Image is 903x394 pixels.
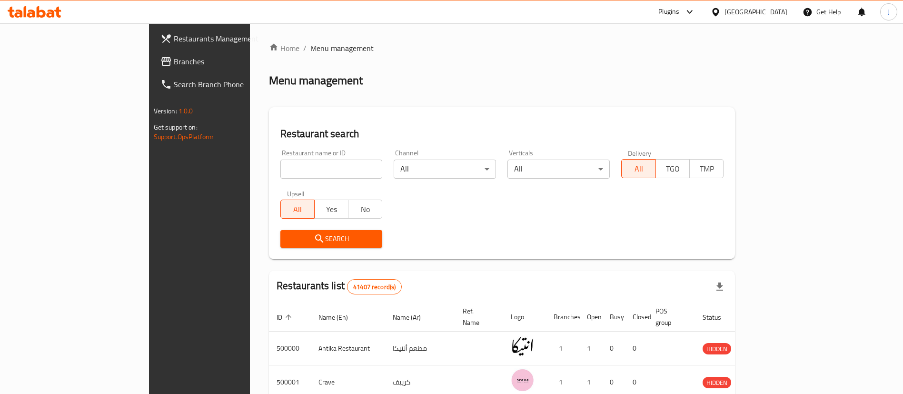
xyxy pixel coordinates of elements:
span: J [888,7,890,17]
div: Export file [708,275,731,298]
td: مطعم أنتيكا [385,332,455,365]
span: All [625,162,652,176]
div: Plugins [658,6,679,18]
img: Crave [511,368,535,392]
td: 0 [625,332,648,365]
span: Branches [174,56,292,67]
td: 1 [546,332,579,365]
td: 0 [602,332,625,365]
th: Closed [625,303,648,332]
nav: breadcrumb [269,42,735,54]
span: Ref. Name [463,305,492,328]
th: Busy [602,303,625,332]
a: Restaurants Management [153,27,300,50]
a: Branches [153,50,300,73]
label: Upsell [287,190,305,197]
td: Antika Restaurant [311,332,385,365]
a: Search Branch Phone [153,73,300,96]
span: TGO [660,162,686,176]
span: Name (En) [318,312,360,323]
span: Restaurants Management [174,33,292,44]
button: All [280,200,315,219]
button: Search [280,230,383,248]
span: Search [288,233,375,245]
div: Total records count [347,279,402,294]
span: Menu management [310,42,374,54]
h2: Menu management [269,73,363,88]
span: HIDDEN [703,343,731,354]
a: Support.OpsPlatform [154,131,214,143]
button: Yes [314,200,348,219]
span: Yes [318,202,345,216]
button: No [348,200,382,219]
span: POS group [655,305,684,328]
span: Version: [154,105,177,117]
button: TMP [689,159,724,178]
span: TMP [694,162,720,176]
button: TGO [655,159,690,178]
h2: Restaurants list [277,279,402,294]
input: Search for restaurant name or ID.. [280,160,383,179]
span: Status [703,312,734,323]
span: All [285,202,311,216]
div: [GEOGRAPHIC_DATA] [724,7,787,17]
h2: Restaurant search [280,127,724,141]
th: Branches [546,303,579,332]
span: 41407 record(s) [347,283,401,292]
th: Logo [503,303,546,332]
span: Name (Ar) [393,312,433,323]
div: All [507,160,610,179]
img: Antika Restaurant [511,334,535,358]
li: / [303,42,307,54]
button: All [621,159,655,178]
span: No [352,202,378,216]
div: All [394,160,496,179]
span: 1.0.0 [179,105,193,117]
span: ID [277,312,295,323]
td: 1 [579,332,602,365]
label: Delivery [628,150,652,156]
span: HIDDEN [703,377,731,388]
th: Open [579,303,602,332]
span: Get support on: [154,121,198,133]
span: Search Branch Phone [174,79,292,90]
